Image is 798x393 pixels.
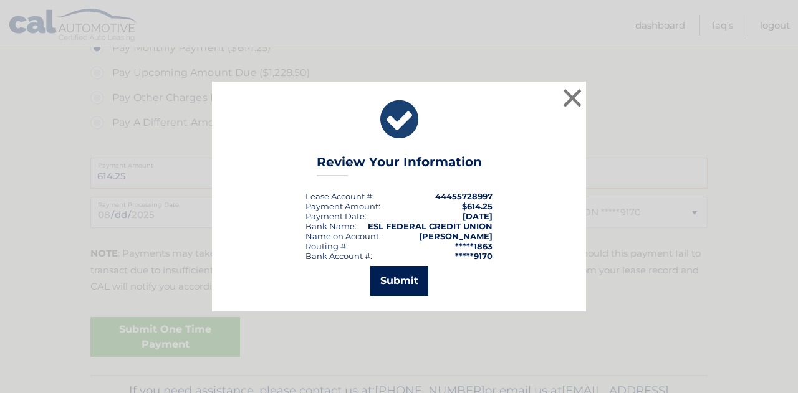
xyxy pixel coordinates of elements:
span: [DATE] [463,211,493,221]
button: × [560,85,585,110]
strong: [PERSON_NAME] [419,231,493,241]
div: Payment Amount: [305,201,380,211]
button: Submit [370,266,428,296]
span: Payment Date [305,211,365,221]
h3: Review Your Information [317,154,482,176]
div: Name on Account: [305,231,381,241]
div: Lease Account #: [305,191,374,201]
div: Bank Name: [305,221,357,231]
strong: ESL FEDERAL CREDIT UNION [368,221,493,231]
span: $614.25 [462,201,493,211]
div: Routing #: [305,241,348,251]
strong: 44455728997 [435,191,493,201]
div: : [305,211,367,221]
div: Bank Account #: [305,251,372,261]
